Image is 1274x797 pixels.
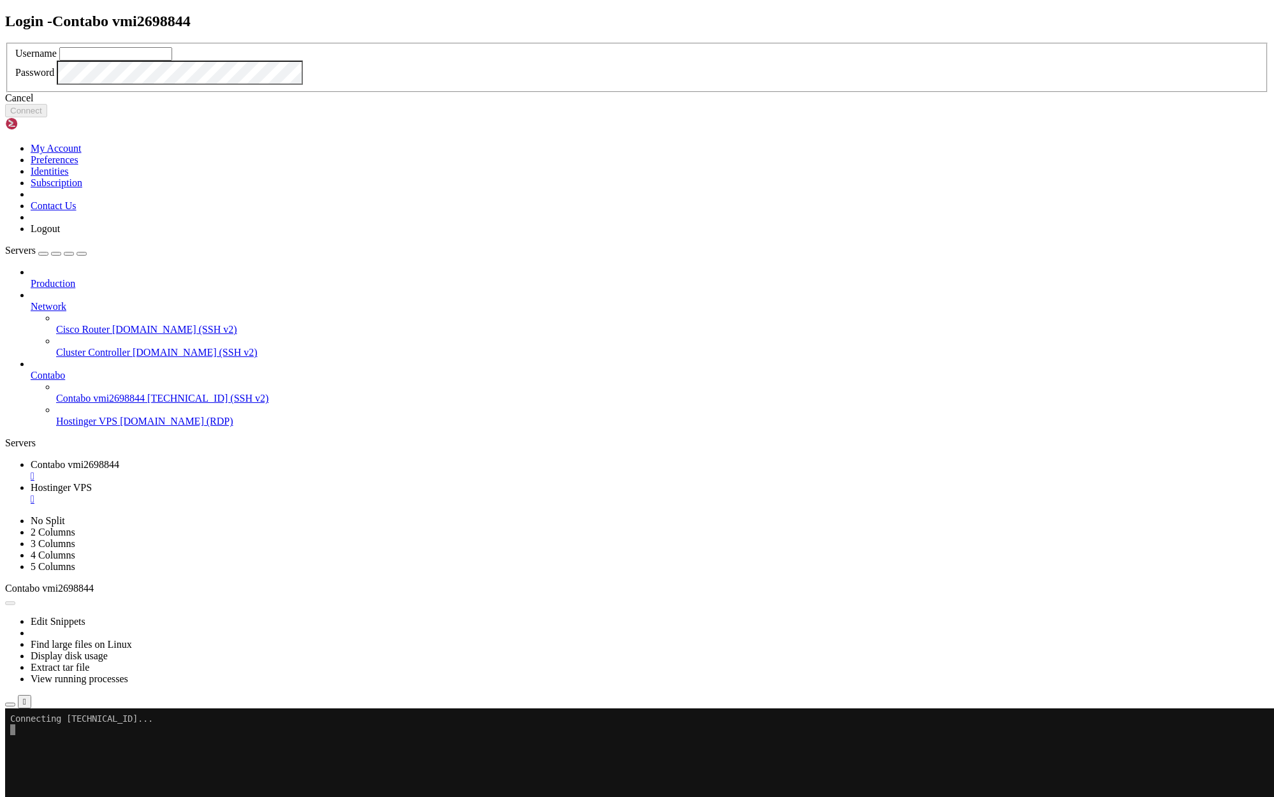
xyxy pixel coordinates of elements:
li: Production [31,267,1269,289]
button: Connect [5,104,47,117]
span: [DOMAIN_NAME] (RDP) [120,416,233,427]
label: Password [15,67,54,78]
a: Production [31,278,1269,289]
span: Hostinger VPS [56,416,117,427]
label: Username [15,48,57,59]
span: Hostinger VPS [31,482,92,493]
span: Contabo vmi2698844 [56,393,145,404]
x-row: Connecting [TECHNICAL_ID]... [5,5,1108,16]
a: My Account [31,143,82,154]
a: 4 Columns [31,550,75,560]
a: 2 Columns [31,527,75,537]
a: Display disk usage [31,650,108,661]
div: (0, 1) [5,16,10,27]
a: Cluster Controller [DOMAIN_NAME] (SSH v2) [56,347,1269,358]
li: Cluster Controller [DOMAIN_NAME] (SSH v2) [56,335,1269,358]
a: 3 Columns [31,538,75,549]
a: Contabo vmi2698844 [TECHNICAL_ID] (SSH v2) [56,393,1269,404]
a: Edit Snippets [31,616,85,627]
li: Cisco Router [DOMAIN_NAME] (SSH v2) [56,312,1269,335]
button:  [18,695,31,708]
span: [DOMAIN_NAME] (SSH v2) [112,324,237,335]
span: Production [31,278,75,289]
span: Network [31,301,66,312]
li: Contabo [31,358,1269,427]
a: Contabo vmi2698844 [31,459,1269,482]
a: Contabo [31,370,1269,381]
li: Contabo vmi2698844 [TECHNICAL_ID] (SSH v2) [56,381,1269,404]
div:  [23,697,26,706]
a: Cisco Router [DOMAIN_NAME] (SSH v2) [56,324,1269,335]
a: Identities [31,166,69,177]
a: Extract tar file [31,662,89,673]
a:  [31,471,1269,482]
a: Subscription [31,177,82,188]
li: Network [31,289,1269,358]
div: Cancel [5,92,1269,104]
span: Cisco Router [56,324,110,335]
a: Servers [5,245,87,256]
div: Servers [5,437,1269,449]
span: Servers [5,245,36,256]
a: No Split [31,515,65,526]
span: [TECHNICAL_ID] (SSH v2) [147,393,268,404]
a:  [31,494,1269,505]
h2: Login - Contabo vmi2698844 [5,13,1269,30]
img: Shellngn [5,117,78,130]
span: Cluster Controller [56,347,130,358]
a: Hostinger VPS [DOMAIN_NAME] (RDP) [56,416,1269,427]
li: Hostinger VPS [DOMAIN_NAME] (RDP) [56,404,1269,427]
a: Contact Us [31,200,77,211]
span: Contabo vmi2698844 [31,459,119,470]
a: View running processes [31,673,128,684]
a: Logout [31,223,60,234]
a: Network [31,301,1269,312]
a: 5 Columns [31,561,75,572]
span: Contabo vmi2698844 [5,583,94,594]
span: Contabo [31,370,65,381]
a: Find large files on Linux [31,639,132,650]
a: Preferences [31,154,78,165]
a: Hostinger VPS [31,482,1269,505]
span: [DOMAIN_NAME] (SSH v2) [133,347,258,358]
